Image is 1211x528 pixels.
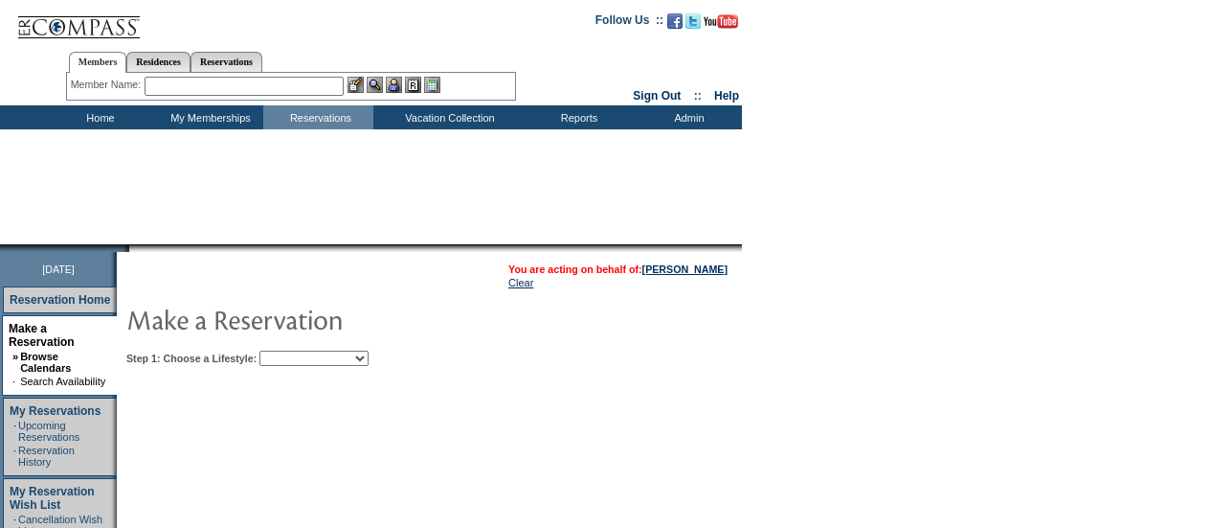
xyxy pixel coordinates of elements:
a: Subscribe to our YouTube Channel [704,19,738,31]
a: Make a Reservation [9,322,75,349]
a: Sign Out [633,89,681,103]
b: » [12,351,18,362]
td: · [12,376,18,387]
span: You are acting on behalf of: [508,264,728,275]
span: [DATE] [42,264,75,275]
a: Reservation Home [10,293,110,307]
a: Residences [126,52,191,72]
a: Browse Calendars [20,351,71,374]
td: Vacation Collection [373,105,522,129]
a: Help [714,89,739,103]
a: Follow us on Twitter [685,19,701,31]
td: My Memberships [153,105,263,129]
a: Members [69,52,127,73]
img: pgTtlMakeReservation.gif [126,300,509,338]
img: blank.gif [129,244,131,252]
img: Follow us on Twitter [685,13,701,29]
a: Reservation History [18,445,75,468]
img: Subscribe to our YouTube Channel [704,14,738,29]
img: b_edit.gif [348,77,364,93]
td: Admin [632,105,742,129]
td: · [13,445,16,468]
img: Become our fan on Facebook [667,13,683,29]
a: Reservations [191,52,262,72]
div: Member Name: [71,77,145,93]
img: View [367,77,383,93]
td: Reports [522,105,632,129]
a: Upcoming Reservations [18,420,79,443]
img: b_calculator.gif [424,77,440,93]
img: Reservations [405,77,421,93]
td: · [13,420,16,443]
span: :: [694,89,702,103]
b: Step 1: Choose a Lifestyle: [126,353,257,364]
a: My Reservations [10,404,101,418]
a: Clear [508,277,533,288]
td: Reservations [263,105,373,129]
a: My Reservation Wish List [10,485,95,512]
td: Home [43,105,153,129]
img: promoShadowLeftCorner.gif [123,244,129,252]
a: Search Availability [20,376,105,387]
a: Become our fan on Facebook [667,19,683,31]
td: Follow Us :: [595,11,663,34]
a: [PERSON_NAME] [642,264,728,275]
img: Impersonate [386,77,402,93]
